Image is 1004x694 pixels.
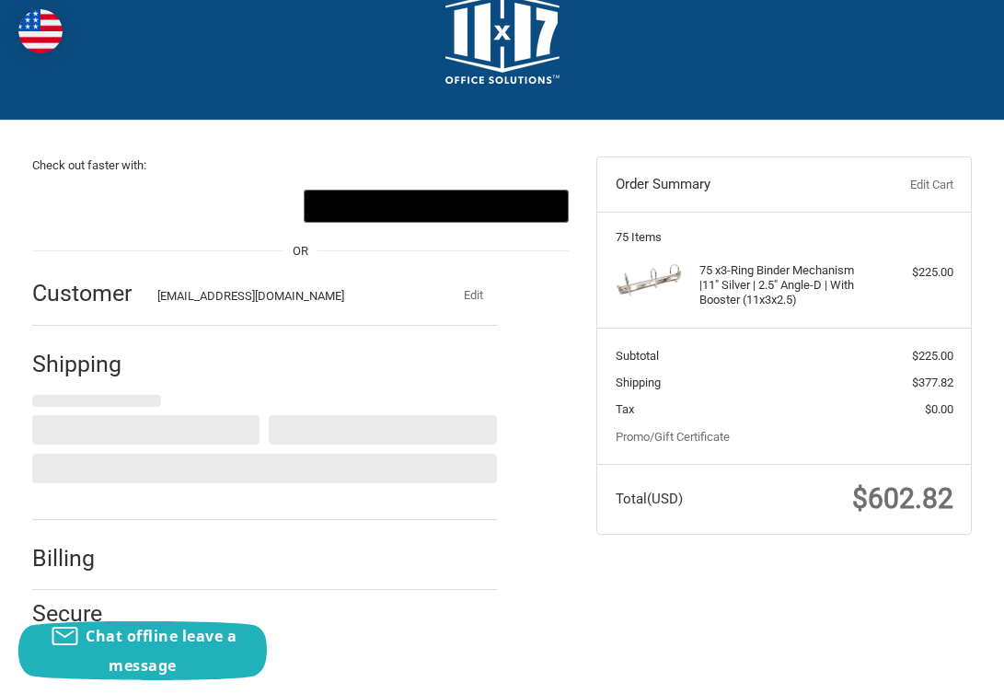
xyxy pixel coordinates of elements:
[32,350,140,378] h2: Shipping
[283,242,317,260] span: OR
[32,544,140,573] h2: Billing
[616,376,661,389] span: Shipping
[616,402,634,416] span: Tax
[848,176,953,194] a: Edit Cart
[912,376,953,389] span: $377.82
[616,176,848,194] h3: Order Summary
[32,279,140,307] h2: Customer
[869,263,953,282] div: $225.00
[912,349,953,363] span: $225.00
[925,402,953,416] span: $0.00
[616,230,953,245] h3: 75 Items
[157,287,413,306] div: [EMAIL_ADDRESS][DOMAIN_NAME]
[18,9,63,53] img: duty and tax information for United States
[616,430,730,444] a: Promo/Gift Certificate
[18,621,267,680] button: Chat offline leave a message
[852,644,1004,694] iframe: Google Customer Reviews
[32,599,150,657] h2: Secure Payment
[304,190,569,223] button: Google Pay
[32,156,570,175] p: Check out faster with:
[616,349,659,363] span: Subtotal
[86,626,237,676] span: Chat offline leave a message
[699,263,864,308] h4: 75 x 3-Ring Binder Mechanism |11" Silver | 2.5" Angle-D | With Booster (11x3x2.5)
[616,491,683,507] span: Total (USD)
[852,482,953,515] span: $602.82
[449,283,497,308] button: Edit
[32,190,297,223] iframe: PayPal-paypal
